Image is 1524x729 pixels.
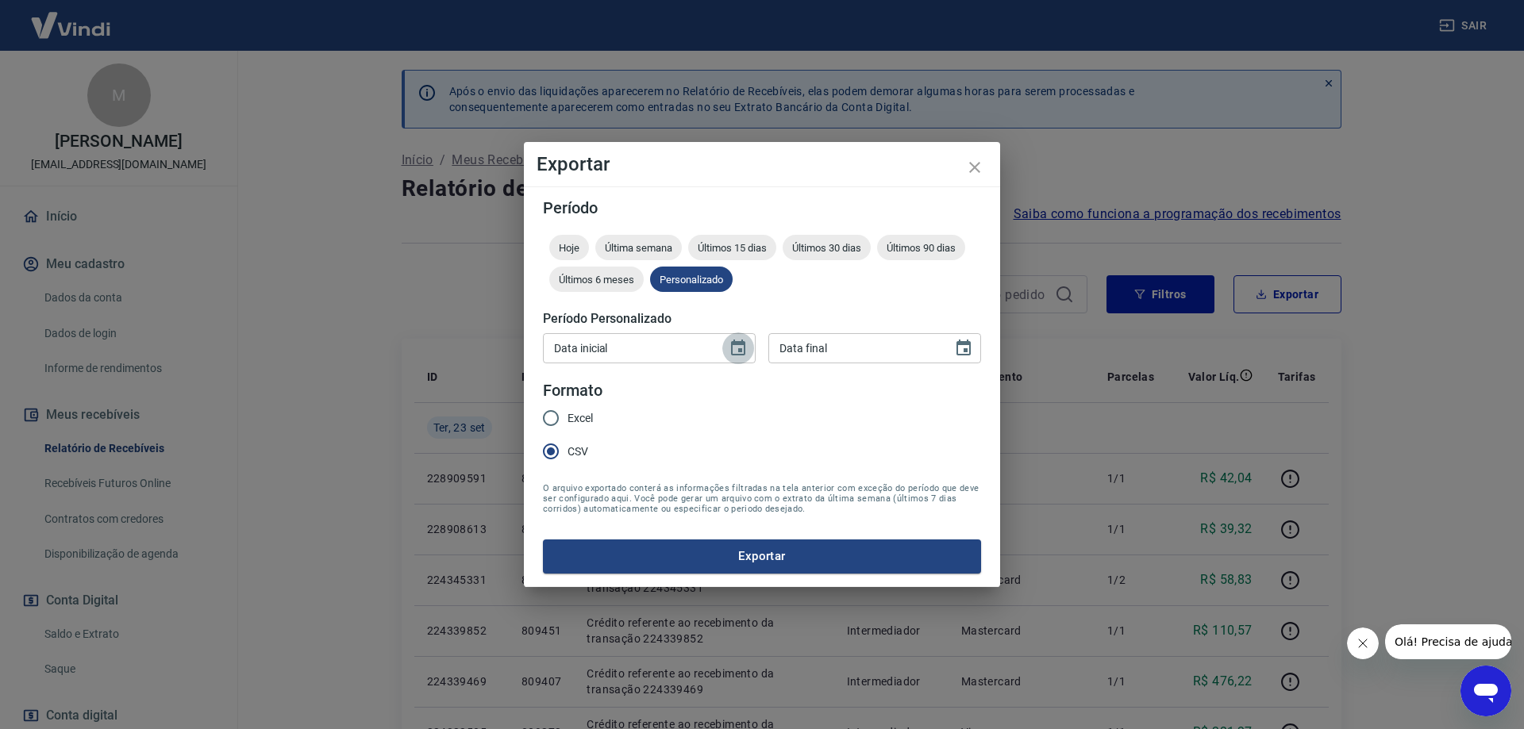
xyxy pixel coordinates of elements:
[543,379,602,402] legend: Formato
[549,274,644,286] span: Últimos 6 meses
[595,235,682,260] div: Última semana
[1460,666,1511,716] iframe: Botão para abrir a janela de mensagens
[595,242,682,254] span: Última semana
[549,242,589,254] span: Hoje
[549,267,644,292] div: Últimos 6 meses
[768,333,941,363] input: DD/MM/YYYY
[948,332,979,364] button: Choose date
[650,267,733,292] div: Personalizado
[568,410,593,427] span: Excel
[688,235,776,260] div: Últimos 15 dias
[537,155,987,174] h4: Exportar
[783,235,871,260] div: Últimos 30 dias
[568,443,588,460] span: CSV
[10,11,133,24] span: Olá! Precisa de ajuda?
[549,235,589,260] div: Hoje
[543,311,981,327] h5: Período Personalizado
[543,483,981,514] span: O arquivo exportado conterá as informações filtradas na tela anterior com exceção do período que ...
[688,242,776,254] span: Últimos 15 dias
[543,333,716,363] input: DD/MM/YYYY
[877,242,965,254] span: Últimos 90 dias
[543,200,981,216] h5: Período
[543,539,981,573] button: Exportar
[783,242,871,254] span: Últimos 30 dias
[1347,627,1379,659] iframe: Fechar mensagem
[956,148,994,186] button: close
[722,332,754,364] button: Choose date
[1385,624,1511,659] iframe: Mensagem da empresa
[650,274,733,286] span: Personalizado
[877,235,965,260] div: Últimos 90 dias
